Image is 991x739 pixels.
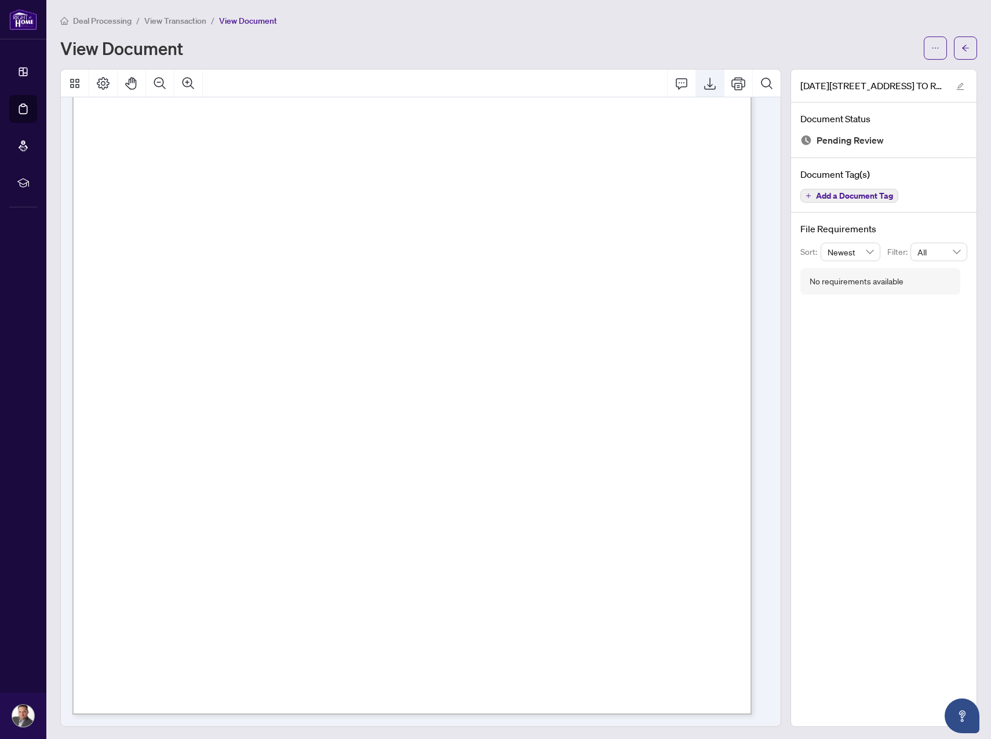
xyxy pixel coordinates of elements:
[800,189,898,203] button: Add a Document Tag
[136,14,140,27] li: /
[144,16,206,26] span: View Transaction
[931,44,939,52] span: ellipsis
[816,192,893,200] span: Add a Document Tag
[806,193,811,199] span: plus
[956,82,964,90] span: edit
[800,246,821,258] p: Sort:
[917,243,960,261] span: All
[961,44,970,52] span: arrow-left
[9,9,37,30] img: logo
[800,222,967,236] h4: File Requirements
[817,133,884,148] span: Pending Review
[800,134,812,146] img: Document Status
[887,246,910,258] p: Filter:
[60,39,183,57] h1: View Document
[800,112,967,126] h4: Document Status
[800,167,967,181] h4: Document Tag(s)
[945,698,979,733] button: Open asap
[60,17,68,25] span: home
[12,705,34,727] img: Profile Icon
[810,275,903,288] div: No requirements available
[828,243,874,261] span: Newest
[219,16,277,26] span: View Document
[800,79,945,93] span: [DATE][STREET_ADDRESS] TO REVIEW.pdf
[211,14,214,27] li: /
[73,16,132,26] span: Deal Processing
